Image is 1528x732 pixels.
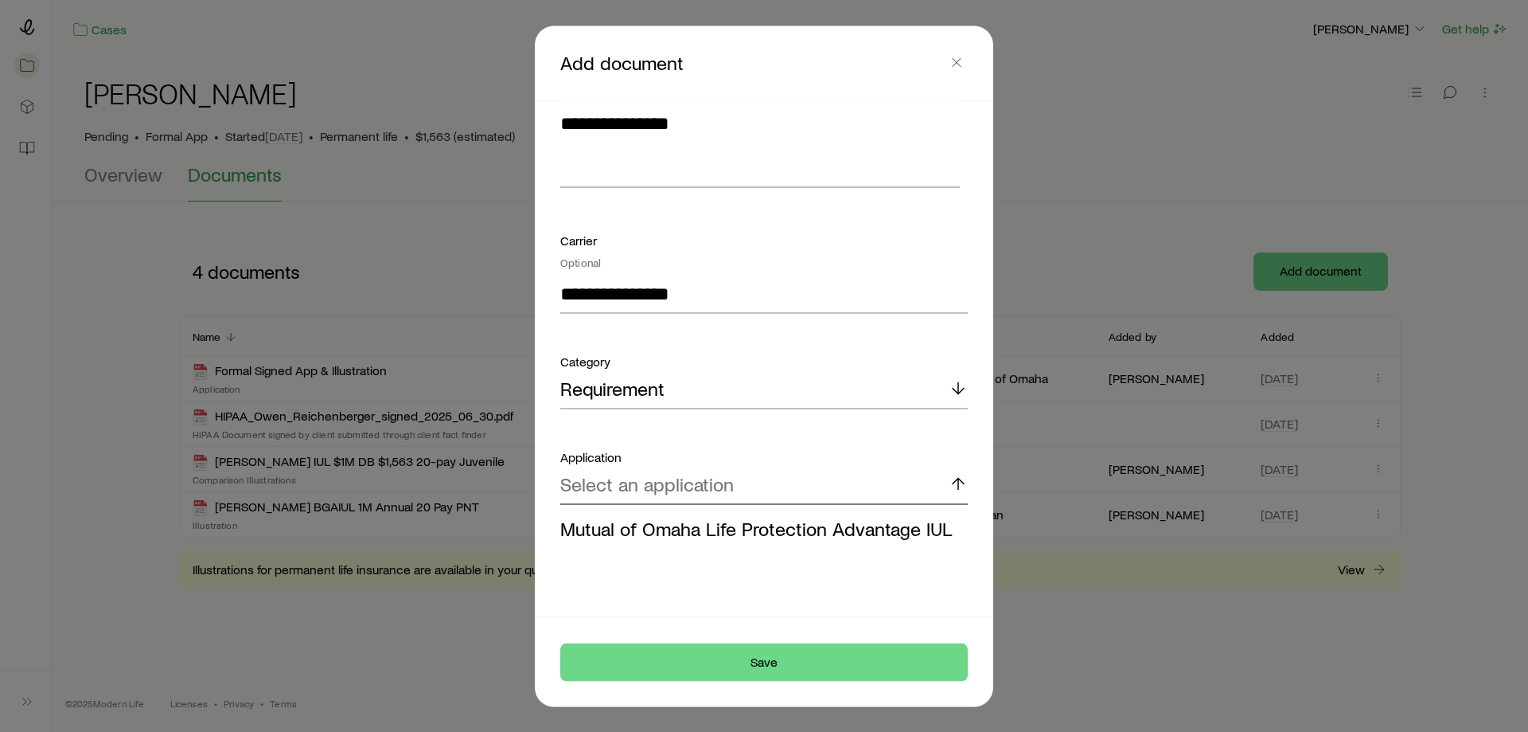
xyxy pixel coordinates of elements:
p: Select an application [560,473,734,495]
button: Save [560,643,968,681]
div: Optional [560,256,968,268]
div: Category [560,351,968,370]
li: Mutual of Omaha Life Protection Advantage IUL [560,511,958,546]
p: Requirement [560,378,665,400]
p: Add document [560,51,945,75]
span: Mutual of Omaha Life Protection Advantage IUL [560,516,953,539]
div: Carrier [560,230,968,268]
div: Application [560,447,968,466]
